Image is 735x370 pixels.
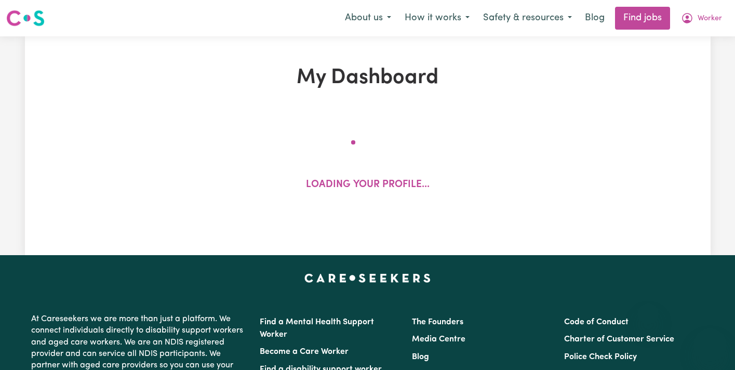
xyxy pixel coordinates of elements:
a: The Founders [412,318,463,326]
button: My Account [674,7,729,29]
a: Police Check Policy [564,353,637,361]
p: Loading your profile... [306,178,430,193]
span: Worker [698,13,722,24]
iframe: Button to launch messaging window [693,328,727,362]
a: Find jobs [615,7,670,30]
a: Code of Conduct [564,318,629,326]
a: Careseekers home page [304,274,431,282]
a: Charter of Customer Service [564,335,674,343]
button: About us [338,7,398,29]
a: Media Centre [412,335,465,343]
img: Careseekers logo [6,9,45,28]
button: Safety & resources [476,7,579,29]
a: Blog [579,7,611,30]
h1: My Dashboard [145,65,590,90]
button: How it works [398,7,476,29]
iframe: Close message [638,303,659,324]
a: Find a Mental Health Support Worker [260,318,374,339]
a: Blog [412,353,429,361]
a: Become a Care Worker [260,348,349,356]
a: Careseekers logo [6,6,45,30]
